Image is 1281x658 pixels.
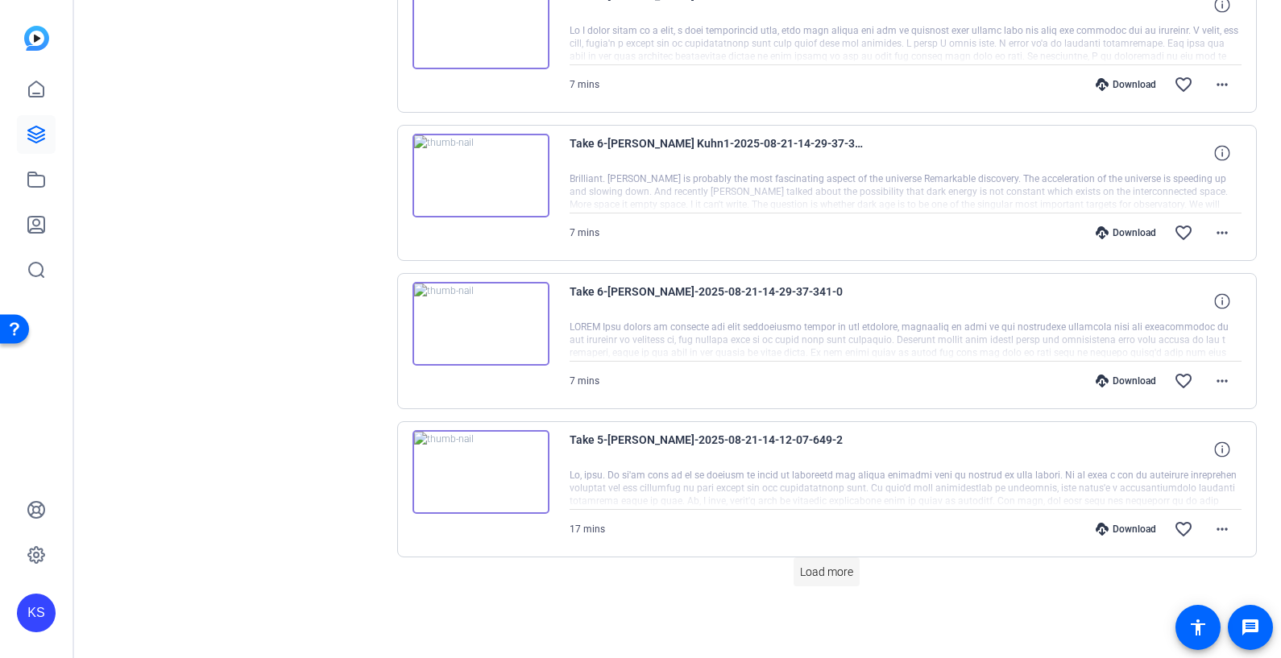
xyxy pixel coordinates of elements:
span: 7 mins [570,375,599,387]
mat-icon: message [1241,618,1260,637]
mat-icon: favorite_border [1174,371,1193,391]
mat-icon: favorite_border [1174,519,1193,539]
div: Download [1088,78,1164,91]
div: Download [1088,226,1164,239]
mat-icon: favorite_border [1174,75,1193,94]
mat-icon: more_horiz [1213,519,1232,539]
mat-icon: more_horiz [1213,223,1232,242]
img: blue-gradient.svg [24,26,49,51]
span: 7 mins [570,79,599,90]
span: Load more [800,564,853,581]
span: Take 6-[PERSON_NAME]-2025-08-21-14-29-37-341-0 [570,282,868,321]
span: Take 6-[PERSON_NAME] Kuhn1-2025-08-21-14-29-37-341-1 [570,134,868,172]
div: Download [1088,523,1164,536]
mat-icon: more_horiz [1213,371,1232,391]
mat-icon: favorite_border [1174,223,1193,242]
div: Download [1088,375,1164,387]
mat-icon: more_horiz [1213,75,1232,94]
img: thumb-nail [412,282,549,366]
img: thumb-nail [412,134,549,217]
span: 17 mins [570,524,605,535]
img: thumb-nail [412,430,549,514]
div: KS [17,594,56,632]
span: 7 mins [570,227,599,238]
mat-icon: accessibility [1188,618,1208,637]
button: Load more [794,557,860,586]
span: Take 5-[PERSON_NAME]-2025-08-21-14-12-07-649-2 [570,430,868,469]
